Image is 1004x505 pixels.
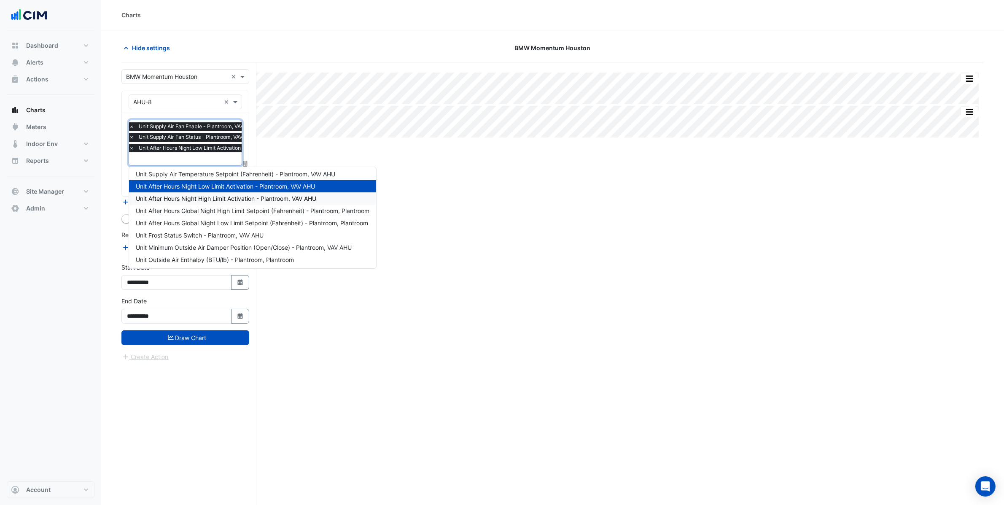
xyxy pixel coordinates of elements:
span: Site Manager [26,187,64,196]
span: Account [26,486,51,494]
fa-icon: Select Date [237,279,244,286]
span: Unit Minimum Outside Air Damper Position (Open/Close) - Plantroom, VAV AHU [136,244,352,251]
button: Hide settings [121,41,175,55]
button: Actions [7,71,94,88]
span: Unit Supply Air Fan Status - Plantroom, VAV AHU [137,133,257,141]
button: Charts [7,102,94,119]
label: End Date [121,297,147,305]
div: Charts [121,11,141,19]
button: Reports [7,152,94,169]
span: Dashboard [26,41,58,50]
span: × [128,133,135,141]
span: Unit Supply Air Fan Enable - Plantroom, VAV AHU [137,122,258,131]
app-icon: Site Manager [11,187,19,196]
app-icon: Charts [11,106,19,114]
span: Unit Outside Air Enthalpy (BTU/lb) - Plantroom, Plantroom [136,256,294,263]
app-icon: Reports [11,157,19,165]
button: Alerts [7,54,94,71]
span: Indoor Env [26,140,58,148]
span: Unit Supply Air Temperature Setpoint (Fahrenheit) - Plantroom, VAV AHU [136,170,335,178]
span: Unit After Hours Night Low Limit Activation - Plantroom, VAV AHU [137,144,297,152]
span: Alerts [26,58,43,67]
button: Admin [7,200,94,217]
span: Charts [26,106,46,114]
span: Unit After Hours Night High Limit Activation - Plantroom, VAV AHU [136,195,316,202]
button: Add Equipment [121,197,172,207]
span: × [128,122,135,131]
span: Choose Function [242,160,249,167]
div: Open Intercom Messenger [975,476,996,497]
span: Meters [26,123,46,131]
button: Indoor Env [7,135,94,152]
span: Admin [26,204,45,213]
button: Meters [7,119,94,135]
ng-dropdown-panel: Options list [129,167,377,269]
span: Unit After Hours Night Low Limit Activation - Plantroom, VAV AHU [136,183,315,190]
app-icon: Meters [11,123,19,131]
app-icon: Alerts [11,58,19,67]
app-escalated-ticket-create-button: Please draw the charts first [121,353,169,360]
span: Clear [231,72,238,81]
button: Add Reference Line [121,243,184,253]
button: Site Manager [7,183,94,200]
span: × [128,144,135,152]
fa-icon: Select Date [237,313,244,320]
app-icon: Indoor Env [11,140,19,148]
button: Account [7,481,94,498]
button: Draw Chart [121,330,249,345]
span: Hide settings [132,43,170,52]
label: Start Date [121,263,150,272]
app-icon: Dashboard [11,41,19,50]
button: Dashboard [7,37,94,54]
button: More Options [961,73,978,84]
img: Company Logo [10,7,48,24]
span: Reports [26,157,49,165]
span: Unit After Hours Global Night Low Limit Setpoint (Fahrenheit) - Plantroom, Plantroom [136,219,368,227]
span: Unit Frost Status Switch - Plantroom, VAV AHU [136,232,264,239]
app-icon: Actions [11,75,19,84]
span: BMW Momentum Houston [515,43,591,52]
button: More Options [961,107,978,117]
span: Clear [224,97,231,106]
span: Unit After Hours Global Night High Limit Setpoint (Fahrenheit) - Plantroom, Plantroom [136,207,369,214]
label: Reference Lines [121,230,166,239]
span: Actions [26,75,48,84]
app-icon: Admin [11,204,19,213]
